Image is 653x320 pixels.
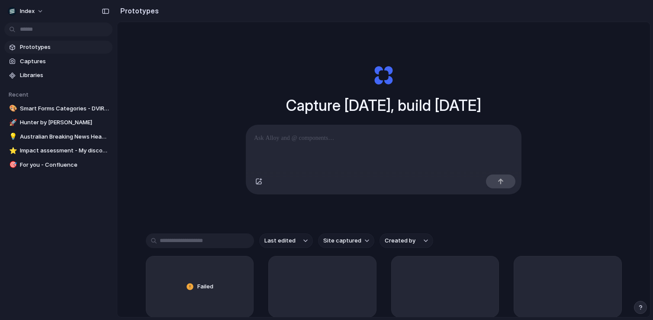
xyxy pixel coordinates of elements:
a: 🎨Smart Forms Categories - DVIR / Vehicle Inspections | Workyard [4,102,113,115]
button: Site captured [318,233,374,248]
a: Captures [4,55,113,68]
span: Libraries [20,71,109,80]
a: Prototypes [4,41,113,54]
span: Created by [385,236,415,245]
div: ⭐ [9,146,15,156]
button: 💡 [8,133,16,141]
span: Australian Breaking News Headlines & World News Online | [DOMAIN_NAME] [20,133,109,141]
a: 🚀Hunter by [PERSON_NAME] [4,116,113,129]
span: Smart Forms Categories - DVIR / Vehicle Inspections | Workyard [20,104,109,113]
button: 🚀 [8,118,16,127]
span: Last edited [264,236,296,245]
div: 🎯 [9,160,15,170]
button: Created by [380,233,433,248]
button: ⭐ [8,146,16,155]
span: For you - Confluence [20,161,109,169]
span: Prototypes [20,43,109,52]
button: 🎯 [8,161,16,169]
button: Last edited [259,233,313,248]
a: 💡Australian Breaking News Headlines & World News Online | [DOMAIN_NAME] [4,130,113,143]
span: Failed [197,282,213,291]
a: 🎯For you - Confluence [4,158,113,171]
h2: Prototypes [117,6,159,16]
span: Hunter by [PERSON_NAME] [20,118,109,127]
span: Index [20,7,35,16]
span: Recent [9,91,29,98]
div: 🚀 [9,118,15,128]
button: 🎨 [8,104,16,113]
div: 🎨 [9,103,15,113]
button: Index [4,4,48,18]
a: Libraries [4,69,113,82]
span: Site captured [323,236,361,245]
h1: Capture [DATE], build [DATE] [286,94,481,117]
span: Impact assessment - My discovery project - Jira Product Discovery [20,146,109,155]
a: ⭐Impact assessment - My discovery project - Jira Product Discovery [4,144,113,157]
span: Captures [20,57,109,66]
div: 💡 [9,132,15,142]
